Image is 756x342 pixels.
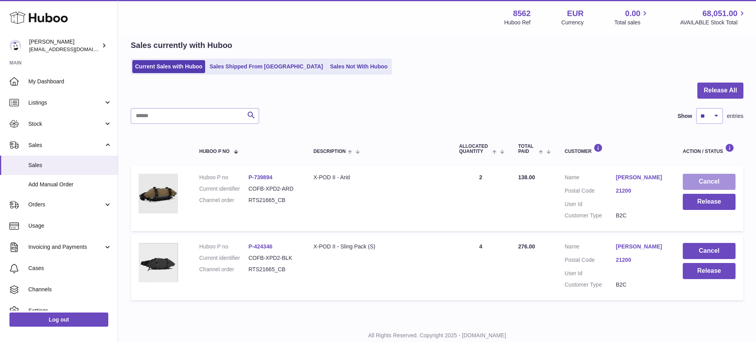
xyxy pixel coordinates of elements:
[565,143,667,154] div: Customer
[139,243,178,282] img: 85621648773319.png
[327,60,390,73] a: Sales Not With Huboo
[616,256,667,264] a: 21200
[616,212,667,219] dd: B2C
[28,162,112,169] span: Sales
[565,270,616,277] dt: User Id
[28,142,104,149] span: Sales
[513,8,531,19] strong: 8562
[28,286,112,293] span: Channels
[28,181,112,188] span: Add Manual Order
[199,185,248,193] dt: Current identifier
[131,40,232,51] h2: Sales currently with Huboo
[199,266,248,273] dt: Channel order
[199,149,230,154] span: Huboo P no
[28,265,112,272] span: Cases
[248,266,298,273] dd: RTS21665_CB
[199,243,248,250] dt: Huboo P no
[248,254,298,262] dd: COFB-XPD2-BLK
[29,46,116,52] span: [EMAIL_ADDRESS][DOMAIN_NAME]
[702,8,737,19] span: 68,051.00
[451,235,510,300] td: 4
[28,78,112,85] span: My Dashboard
[199,254,248,262] dt: Current identifier
[29,38,100,53] div: [PERSON_NAME]
[28,201,104,208] span: Orders
[207,60,326,73] a: Sales Shipped From [GEOGRAPHIC_DATA]
[683,263,736,279] button: Release
[565,174,616,183] dt: Name
[248,174,272,180] a: P-739894
[616,187,667,195] a: 21200
[313,174,443,181] div: X-POD II - Arid
[132,60,205,73] a: Current Sales with Huboo
[697,83,743,99] button: Release All
[565,187,616,197] dt: Postal Code
[565,200,616,208] dt: User Id
[616,281,667,289] dd: B2C
[451,166,510,231] td: 2
[683,243,736,259] button: Cancel
[565,256,616,266] dt: Postal Code
[565,243,616,252] dt: Name
[313,149,346,154] span: Description
[28,222,112,230] span: Usage
[565,281,616,289] dt: Customer Type
[680,8,747,26] a: 68,051.00 AVAILABLE Stock Total
[683,143,736,154] div: Action / Status
[28,99,104,107] span: Listings
[9,40,21,51] img: fumi@codeofbell.com
[727,112,743,120] span: entries
[616,243,667,250] a: [PERSON_NAME]
[614,19,649,26] span: Total sales
[248,243,272,250] a: P-424346
[28,243,104,251] span: Invoicing and Payments
[459,144,490,154] span: ALLOCATED Quantity
[614,8,649,26] a: 0.00 Total sales
[199,197,248,204] dt: Channel order
[683,194,736,210] button: Release
[616,174,667,181] a: [PERSON_NAME]
[124,332,750,339] p: All Rights Reserved. Copyright 2025 - [DOMAIN_NAME]
[139,174,178,213] img: 85621689609849.png
[28,120,104,128] span: Stock
[680,19,747,26] span: AVAILABLE Stock Total
[518,144,537,154] span: Total paid
[518,174,535,180] span: 138.00
[683,174,736,190] button: Cancel
[561,19,584,26] div: Currency
[199,174,248,181] dt: Huboo P no
[313,243,443,250] div: X-POD II - Sling Pack (S)
[248,185,298,193] dd: COFB-XPD2-ARD
[518,243,535,250] span: 276.00
[678,112,692,120] label: Show
[9,313,108,327] a: Log out
[28,307,112,314] span: Settings
[625,8,641,19] span: 0.00
[565,212,616,219] dt: Customer Type
[248,197,298,204] dd: RTS21665_CB
[504,19,531,26] div: Huboo Ref
[567,8,584,19] strong: EUR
